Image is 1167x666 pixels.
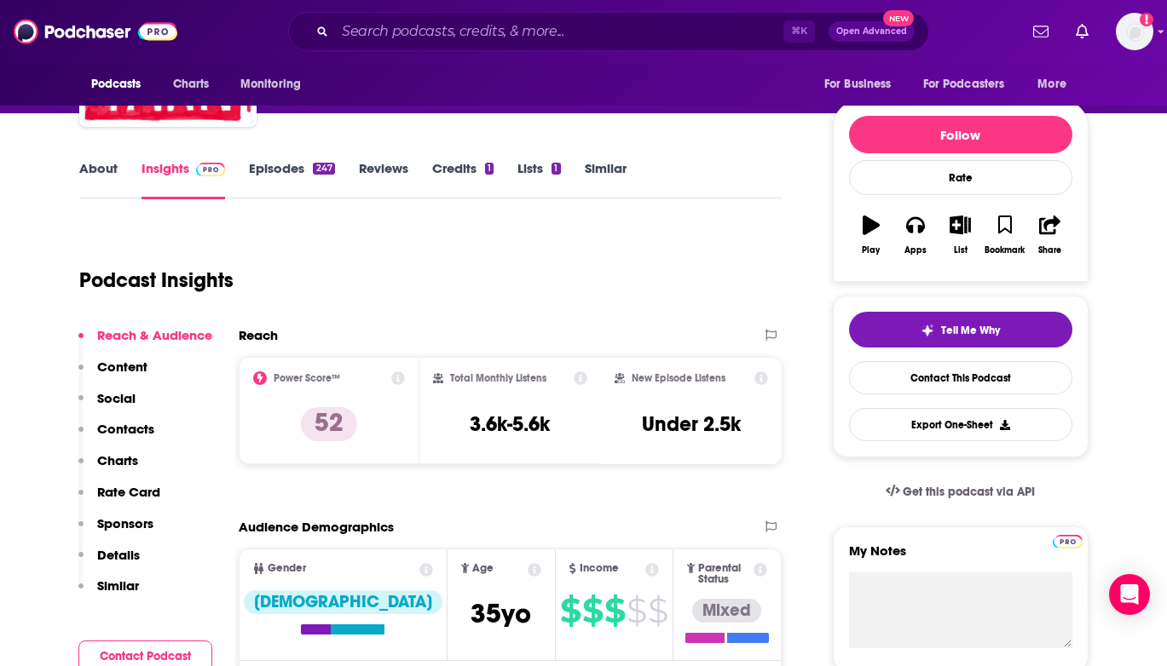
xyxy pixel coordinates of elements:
a: Reviews [359,160,408,199]
img: Podchaser Pro [196,163,226,176]
span: $ [560,597,581,624]
h2: Audience Demographics [239,519,394,535]
h2: Total Monthly Listens [450,372,546,384]
span: More [1037,72,1066,96]
button: Play [849,204,893,266]
button: Content [78,359,147,390]
div: List [954,245,968,255]
span: Get this podcast via API [903,485,1035,499]
p: Sponsors [97,515,153,531]
button: Export One-Sheet [849,408,1072,441]
div: [DEMOGRAPHIC_DATA] [244,590,442,614]
input: Search podcasts, credits, & more... [335,18,783,45]
a: Similar [585,160,627,199]
span: Logged in as BenLaurro [1116,13,1153,50]
a: Pro website [1053,532,1083,548]
span: For Podcasters [923,72,1005,96]
p: Similar [97,577,139,594]
a: Episodes247 [249,160,334,199]
div: Play [862,245,880,255]
a: Show notifications dropdown [1069,17,1095,46]
button: Apps [893,204,938,266]
h2: New Episode Listens [632,372,725,384]
button: Sponsors [78,515,153,547]
div: Search podcasts, credits, & more... [288,12,929,51]
button: Follow [849,116,1072,153]
span: 35 yo [471,597,531,630]
div: Rate [849,160,1072,195]
h3: 3.6k-5.6k [470,411,550,437]
button: Charts [78,452,138,484]
button: Share [1027,204,1072,266]
button: open menu [1025,68,1088,100]
span: Tell Me Why [941,324,1000,337]
h2: Reach [239,327,278,343]
button: Rate Card [78,484,160,515]
div: Apps [904,245,927,255]
button: Bookmark [983,204,1027,266]
span: Charts [173,72,210,96]
span: New [883,10,914,26]
span: Monitoring [240,72,301,96]
p: Details [97,547,140,563]
div: Open Intercom Messenger [1109,574,1150,615]
p: Social [97,390,136,406]
button: tell me why sparkleTell Me Why [849,312,1072,347]
a: Show notifications dropdown [1026,17,1055,46]
span: Parental Status [698,563,751,585]
img: Podchaser - Follow, Share and Rate Podcasts [14,15,177,48]
div: Mixed [692,599,761,623]
a: Credits1 [432,160,494,199]
span: Podcasts [91,72,142,96]
span: Income [580,563,619,574]
a: Charts [162,68,220,100]
h1: Podcast Insights [79,267,234,293]
button: Similar [78,577,139,609]
button: open menu [79,68,164,100]
span: Age [472,563,494,574]
h2: Power Score™ [274,372,340,384]
div: 1 [485,163,494,175]
h3: Under 2.5k [642,411,741,437]
div: Share [1038,245,1061,255]
button: Details [78,547,140,578]
button: Reach & Audience [78,327,212,359]
img: User Profile [1116,13,1153,50]
span: $ [604,597,625,624]
button: open menu [912,68,1030,100]
button: List [938,204,982,266]
p: Reach & Audience [97,327,212,343]
img: Podchaser Pro [1053,535,1083,548]
a: Lists1 [517,160,560,199]
button: Open AdvancedNew [829,21,915,42]
button: open menu [228,68,323,100]
div: 1 [552,163,560,175]
div: 247 [313,163,334,175]
p: Rate Card [97,484,160,500]
a: Get this podcast via API [872,471,1049,513]
p: Content [97,359,147,375]
span: Gender [268,563,306,574]
span: $ [582,597,603,624]
a: About [79,160,118,199]
span: Open Advanced [836,27,907,36]
div: Bookmark [985,245,1025,255]
img: tell me why sparkle [921,324,934,337]
button: Social [78,390,136,422]
p: Contacts [97,421,154,437]
a: Contact This Podcast [849,361,1072,394]
p: 52 [301,407,357,441]
span: ⌘ K [783,20,815,43]
a: InsightsPodchaser Pro [142,160,226,199]
span: $ [648,597,667,624]
span: $ [627,597,646,624]
span: For Business [824,72,892,96]
button: open menu [812,68,913,100]
label: My Notes [849,543,1072,572]
button: Contacts [78,421,154,452]
button: Show profile menu [1116,13,1153,50]
svg: Add a profile image [1140,13,1153,26]
p: Charts [97,452,138,468]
